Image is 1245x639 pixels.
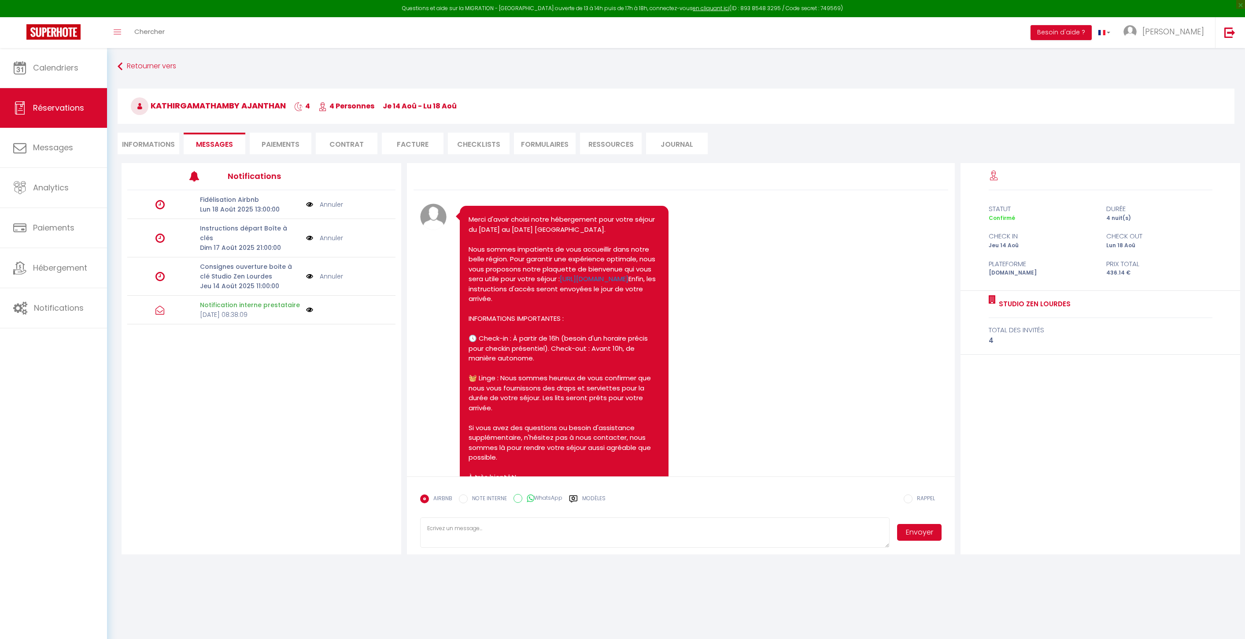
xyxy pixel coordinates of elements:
span: Confirmé [989,214,1015,222]
span: Analytics [33,182,69,193]
span: Réservations [33,102,84,113]
label: WhatsApp [522,494,562,504]
div: Lun 18 Aoû [1101,241,1218,250]
img: ... [1123,25,1137,38]
div: Prix total [1101,259,1218,269]
img: NO IMAGE [306,233,313,243]
a: Studio Zen Lourdes [996,299,1071,309]
a: Retourner vers [118,59,1234,74]
span: Hébergement [33,262,87,273]
label: RAPPEL [913,494,935,504]
a: Chercher [128,17,171,48]
span: 4 Personnes [318,101,374,111]
h3: Notifications [228,166,340,186]
p: [DATE] 08:38:09 [200,310,300,319]
pre: Merci d'avoir choisi notre hébergement pour votre séjour du [DATE] au [DATE] [GEOGRAPHIC_DATA]. N... [469,215,660,483]
button: Besoin d'aide ? [1031,25,1092,40]
a: en cliquant ici [693,4,729,12]
p: Jeu 14 Août 2025 11:00:00 [200,281,300,291]
span: 4 [294,101,310,111]
a: ... [PERSON_NAME] [1117,17,1215,48]
label: NOTE INTERNE [468,494,507,504]
img: avatar.png [420,204,447,230]
img: NO IMAGE [306,306,313,313]
li: Journal [646,133,708,154]
p: Dim 17 Août 2025 21:00:00 [200,243,300,253]
li: CHECKLISTS [448,133,510,154]
span: Calendriers [33,62,78,73]
a: Annuler [320,233,343,243]
label: Modèles [582,494,606,510]
div: [DOMAIN_NAME] [983,269,1100,277]
div: 4 [989,335,1212,346]
p: Lun 18 Août 2025 13:00:00 [200,204,300,214]
a: Annuler [320,271,343,281]
p: Notification interne prestataire [200,300,300,310]
div: Plateforme [983,259,1100,269]
div: 436.14 € [1101,269,1218,277]
span: je 14 Aoû - lu 18 Aoû [383,101,457,111]
img: Super Booking [26,24,81,40]
img: NO IMAGE [306,200,313,209]
li: Facture [382,133,443,154]
div: statut [983,204,1100,214]
a: [URL][DOMAIN_NAME] [560,274,628,283]
div: Jeu 14 Aoû [983,241,1100,250]
div: total des invités [989,325,1212,335]
span: [PERSON_NAME] [1142,26,1204,37]
li: Informations [118,133,179,154]
p: Consignes ouverture boite à clé Studio Zen Lourdes [200,262,300,281]
span: Paiements [33,222,74,233]
div: durée [1101,204,1218,214]
div: 4 nuit(s) [1101,214,1218,223]
li: FORMULAIRES [514,133,576,154]
p: Fidélisation Airbnb [200,195,300,204]
div: check in [983,231,1100,241]
p: Instructions départ Boîte à clés [200,223,300,243]
span: Chercher [134,27,165,36]
span: Kathirgamathamby Ajanthan [131,100,286,111]
span: Messages [196,139,233,149]
iframe: LiveChat chat widget [1208,602,1245,639]
button: Envoyer [897,524,942,541]
img: logout [1224,27,1235,38]
div: check out [1101,231,1218,241]
li: Contrat [316,133,377,154]
li: Ressources [580,133,642,154]
img: NO IMAGE [306,271,313,281]
a: Annuler [320,200,343,209]
li: Paiements [250,133,311,154]
label: AIRBNB [429,494,452,504]
span: Notifications [34,302,84,313]
span: Messages [33,142,73,153]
